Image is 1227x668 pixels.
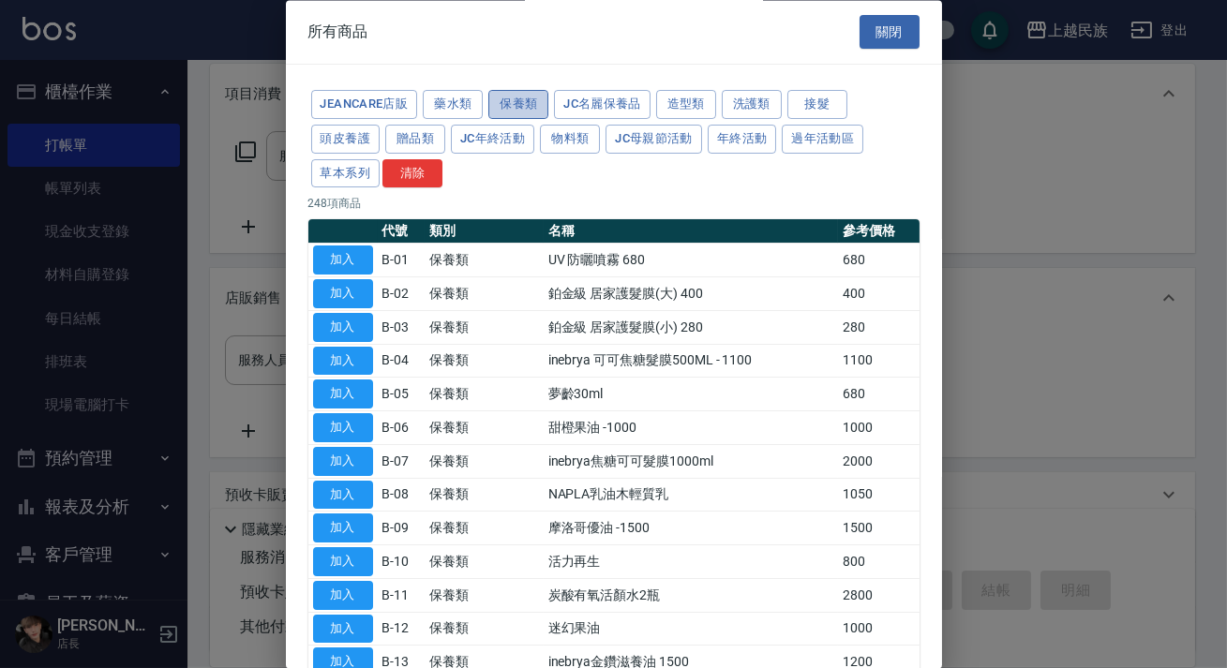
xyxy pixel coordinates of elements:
td: B-01 [378,244,426,277]
button: JeanCare店販 [311,91,418,120]
button: 加入 [313,447,373,476]
td: 迷幻果油 [544,613,839,646]
button: JC母親節活動 [606,125,702,154]
button: 加入 [313,246,373,275]
td: B-06 [378,411,426,445]
td: B-09 [378,512,426,545]
td: 保養類 [425,311,543,345]
button: 接髮 [787,91,847,120]
td: 保養類 [425,411,543,445]
td: 保養類 [425,277,543,311]
button: 加入 [313,615,373,644]
td: 2000 [838,445,919,479]
td: 保養類 [425,345,543,379]
th: 類別 [425,220,543,245]
button: 贈品類 [385,125,445,154]
td: B-07 [378,445,426,479]
td: 保養類 [425,378,543,411]
td: 炭酸有氧活顏水2瓶 [544,579,839,613]
button: 加入 [313,414,373,443]
td: B-05 [378,378,426,411]
button: 加入 [313,548,373,577]
td: 680 [838,378,919,411]
td: 鉑金級 居家護髮膜(小) 280 [544,311,839,345]
button: 關閉 [860,15,920,50]
button: 頭皮養護 [311,125,381,154]
td: 甜橙果油 -1000 [544,411,839,445]
button: 過年活動區 [782,125,863,154]
button: 年終活動 [708,125,777,154]
button: 草本系列 [311,159,381,188]
td: NAPLA乳油木輕質乳 [544,479,839,512]
button: 物料類 [540,125,600,154]
button: 清除 [382,159,442,188]
td: 1000 [838,613,919,646]
td: inebrya焦糖可可髮膜1000ml [544,445,839,479]
button: 加入 [313,313,373,342]
td: B-11 [378,579,426,613]
td: UV 防曬噴霧 680 [544,244,839,277]
td: 夢齡30ml [544,378,839,411]
td: 680 [838,244,919,277]
td: B-02 [378,277,426,311]
button: JC年終活動 [451,125,534,154]
td: 400 [838,277,919,311]
td: 保養類 [425,579,543,613]
th: 參考價格 [838,220,919,245]
button: 藥水類 [423,91,483,120]
td: B-12 [378,613,426,646]
button: 加入 [313,514,373,543]
td: 保養類 [425,613,543,646]
td: 保養類 [425,244,543,277]
button: 加入 [313,280,373,309]
td: B-10 [378,545,426,579]
td: 活力再生 [544,545,839,579]
td: inebrya 可可焦糖髮膜500ML - 1100 [544,345,839,379]
td: 280 [838,311,919,345]
button: 洗護類 [722,91,782,120]
p: 248 項商品 [308,196,920,213]
button: JC名麗保養品 [554,91,651,120]
td: B-04 [378,345,426,379]
button: 加入 [313,581,373,610]
td: B-08 [378,479,426,512]
td: 800 [838,545,919,579]
button: 保養類 [488,91,548,120]
td: B-03 [378,311,426,345]
button: 造型類 [656,91,716,120]
td: 1000 [838,411,919,445]
td: 1500 [838,512,919,545]
td: 保養類 [425,479,543,512]
span: 所有商品 [308,22,368,41]
td: 保養類 [425,545,543,579]
td: 2800 [838,579,919,613]
th: 代號 [378,220,426,245]
button: 加入 [313,481,373,510]
td: 1050 [838,479,919,512]
td: 鉑金級 居家護髮膜(大) 400 [544,277,839,311]
th: 名稱 [544,220,839,245]
button: 加入 [313,380,373,409]
td: 1100 [838,345,919,379]
td: 保養類 [425,445,543,479]
button: 加入 [313,347,373,376]
td: 保養類 [425,512,543,545]
td: 摩洛哥優油 -1500 [544,512,839,545]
